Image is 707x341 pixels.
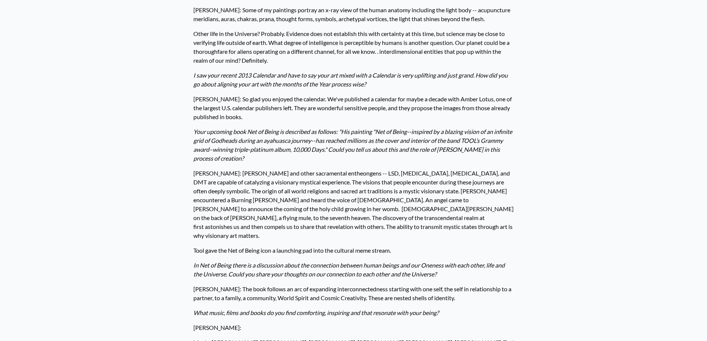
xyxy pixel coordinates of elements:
p: [PERSON_NAME]: So glad you enjoyed the calendar. We've published a calendar for maybe a decade wi... [193,92,514,124]
p: Tool gave the Net of Being icon a launching pad into the cultural meme stream. [193,243,514,258]
em: Your upcoming book Net of Being is described as follows: "His painting "Net of Being--inspired by... [193,128,512,162]
p: [PERSON_NAME]: [193,320,514,335]
p: Other life in the Universe? Probably. Evidence does not establish this with certainty at this tim... [193,26,514,68]
p: [PERSON_NAME]: Some of my paintings portray an x-ray view of the human anatomy including the ligh... [193,3,514,26]
em: I saw your recent 2013 Calendar and have to say your art mixed with a Calendar is very uplifting ... [193,72,508,88]
p: [PERSON_NAME]: [PERSON_NAME] and other sacramental entheongens -- LSD, [MEDICAL_DATA], [MEDICAL_D... [193,166,514,243]
p: [PERSON_NAME]: The book follows an arc of expanding interconnectedness starting with one self, th... [193,282,514,305]
em: What music, films and books do you find comforting, inspiring and that resonate with your being? [193,309,439,316]
em: In Net of Being there is a discussion about the connection between human beings and our Oneness w... [193,262,505,278]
